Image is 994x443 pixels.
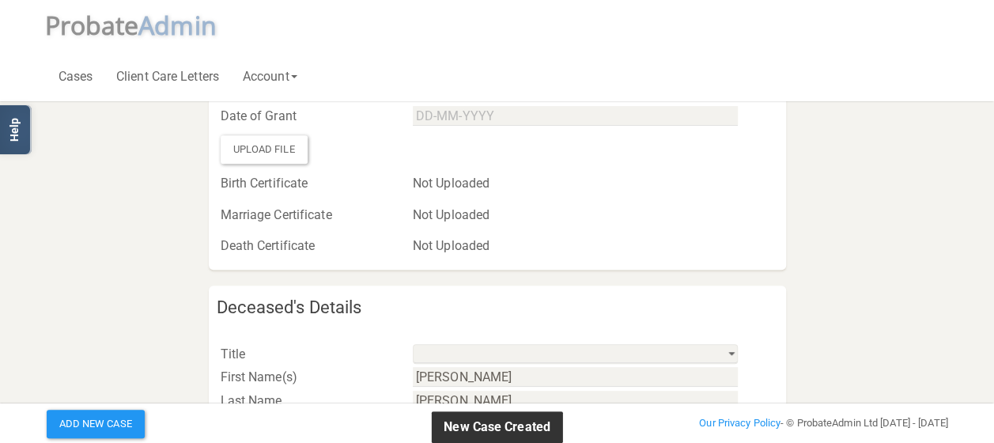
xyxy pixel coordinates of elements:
[45,8,139,42] span: P
[209,343,401,366] div: Title
[138,8,217,42] span: A
[47,51,105,101] a: Cases
[221,135,308,164] div: Upload File
[209,389,401,413] div: Last Name
[413,106,738,126] input: DD-MM-YYYY
[47,410,145,438] button: Add New Case
[209,203,401,227] div: Marriage Certificate
[154,8,216,42] span: dmin
[231,51,309,101] a: Account
[209,365,401,389] div: First Name(s)
[413,203,774,227] div: Not Uploaded
[413,172,774,195] div: Not Uploaded
[444,419,550,434] span: New Case Created
[104,51,231,101] a: Client Care Letters
[209,234,401,258] div: Death Certificate
[413,234,774,258] div: Not Uploaded
[652,414,960,433] div: - © ProbateAdmin Ltd [DATE] - [DATE]
[209,104,401,128] div: Date of Grant
[60,8,139,42] span: robate
[217,298,786,317] h4: Deceased's Details
[209,172,401,195] div: Birth Certificate
[699,417,780,429] a: Our Privacy Policy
